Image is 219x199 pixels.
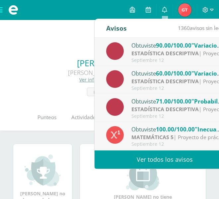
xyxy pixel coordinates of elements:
img: 36bb2659595adfb5cfbb200b212ab553.png [178,3,191,17]
span: 71.00/100.00 [156,98,191,105]
span: Actividades [71,114,98,121]
a: Ver información personal... [79,77,140,83]
strong: ESTADÍSTICA DESCRIPTIVA [131,50,199,57]
div: Avisos [106,19,127,37]
span: Punteos [37,114,56,121]
strong: ESTADÍSTICA DESCRIPTIVA [131,105,199,113]
div: [PERSON_NAME] Sección B [5,69,204,77]
span: 90.00/100.00 [156,42,191,49]
strong: ESTADÍSTICA DESCRIPTIVA [131,78,199,85]
span: 1360 [178,24,190,32]
a: Punteos [30,104,64,131]
a: Actividades [64,104,106,131]
img: achievement_small.png [25,154,61,187]
a: [PERSON_NAME] [5,57,214,69]
strong: MATEMÁTICAS 5 [131,133,174,141]
span: 60.00/100.00 [156,70,191,77]
img: event_small.png [125,157,161,190]
a: Disciplina [87,88,132,96]
span: 100.00/100.00 [156,125,195,133]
